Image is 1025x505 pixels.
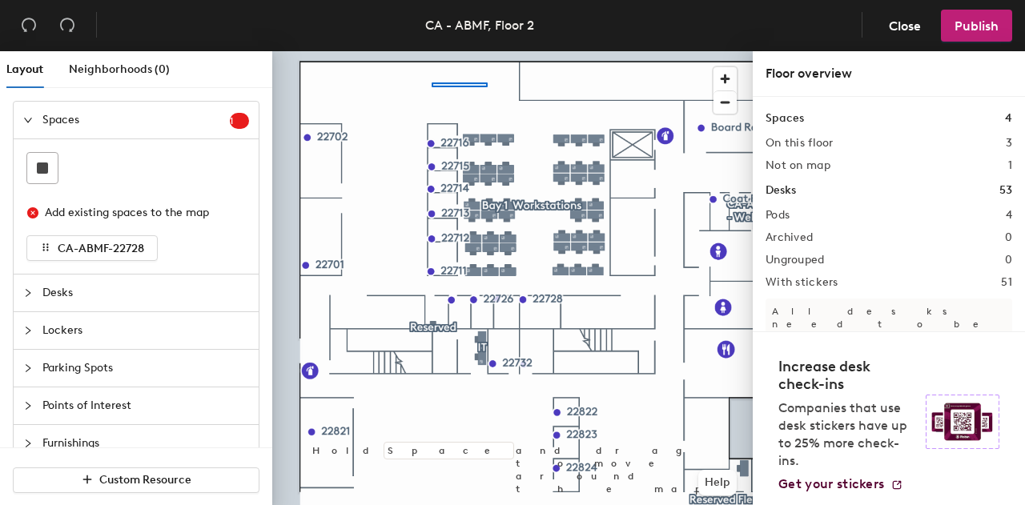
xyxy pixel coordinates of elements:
[766,182,796,199] h1: Desks
[23,288,33,298] span: collapsed
[766,231,813,244] h2: Archived
[230,115,249,126] span: 1
[1005,254,1012,267] h2: 0
[6,62,43,76] span: Layout
[23,401,33,411] span: collapsed
[766,276,838,289] h2: With stickers
[27,207,38,218] span: close-circle
[766,209,790,222] h2: Pods
[23,363,33,373] span: collapsed
[778,476,884,491] span: Get your stickers
[766,299,1012,375] p: All desks need to be in a pod before saving
[42,275,249,311] span: Desks
[955,18,999,34] span: Publish
[99,473,191,487] span: Custom Resource
[42,387,249,424] span: Points of Interest
[875,10,935,42] button: Close
[58,242,144,255] span: CA-ABMF-22728
[42,312,249,349] span: Lockers
[766,254,825,267] h2: Ungrouped
[230,113,249,129] sup: 1
[926,395,999,449] img: Sticker logo
[45,204,235,222] div: Add existing spaces to the map
[1005,110,1012,127] h1: 4
[766,110,804,127] h1: Spaces
[778,399,916,470] p: Companies that use desk stickers have up to 25% more check-ins.
[1006,209,1012,222] h2: 4
[698,470,737,495] button: Help
[1008,159,1012,172] h2: 1
[13,10,45,42] button: Undo (⌘ + Z)
[766,159,830,172] h2: Not on map
[766,64,1012,83] div: Floor overview
[766,137,834,150] h2: On this floor
[51,10,83,42] button: Redo (⌘ + ⇧ + Z)
[1005,231,1012,244] h2: 0
[941,10,1012,42] button: Publish
[69,62,170,76] span: Neighborhoods (0)
[1001,276,1012,289] h2: 51
[42,425,249,462] span: Furnishings
[778,358,916,393] h4: Increase desk check-ins
[23,326,33,335] span: collapsed
[778,476,903,492] a: Get your stickers
[13,467,259,493] button: Custom Resource
[999,182,1012,199] h1: 53
[1006,137,1012,150] h2: 3
[23,115,33,125] span: expanded
[889,18,921,34] span: Close
[42,350,249,387] span: Parking Spots
[26,235,158,261] button: CA-ABMF-22728
[21,17,37,33] span: undo
[23,439,33,448] span: collapsed
[42,102,230,138] span: Spaces
[425,15,534,35] div: CA - ABMF, Floor 2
